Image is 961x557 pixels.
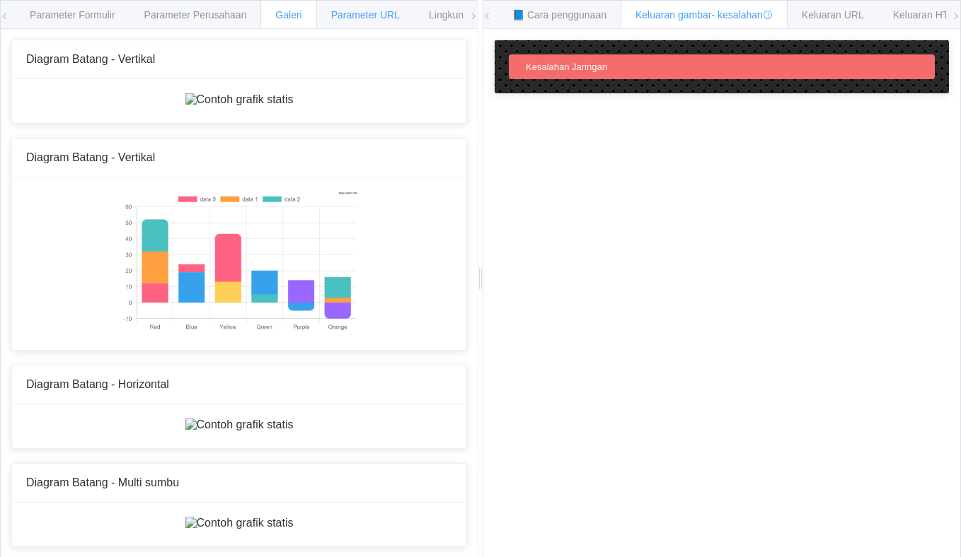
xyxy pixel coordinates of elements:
[429,9,480,20] font: Lingkungan
[512,9,606,20] font: 📘 Cara penggunaan
[185,93,294,106] img: Contoh grafik statis
[331,9,400,20] font: Parameter URL
[30,9,115,20] font: Parameter Formulir
[121,192,357,333] img: Contoh grafik statis
[144,9,247,20] font: Parameter Perusahaan
[26,151,155,163] font: Diagram Batang - Vertikal
[26,378,169,390] font: Diagram Batang - Horizontal
[635,9,711,20] font: Keluaran gambar
[185,418,294,431] img: Contoh grafik statis
[802,9,864,20] font: Keluaran URL
[275,9,301,20] font: Galeri
[26,53,155,65] font: Diagram Batang - Vertikal
[185,517,294,529] img: Contoh grafik statis
[26,476,179,488] font: Diagram Batang - Multi sumbu
[711,9,762,20] font: - kesalahan
[526,61,607,72] font: Kesalahan Jaringan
